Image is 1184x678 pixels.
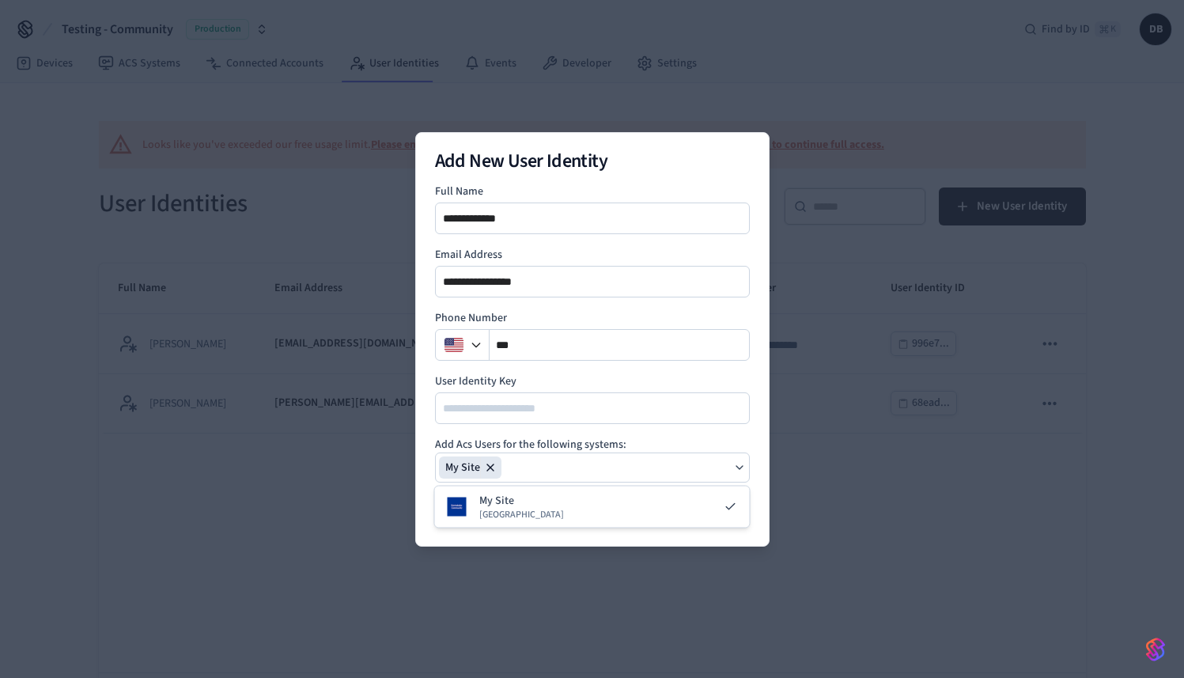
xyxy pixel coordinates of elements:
[1146,637,1165,662] img: SeamLogoGradient.69752ec5.svg
[439,456,501,479] div: My Site
[479,493,514,509] p: My Site
[435,247,750,263] label: Email Address
[435,487,750,528] button: Dormakaba Community Site LogoMy Site[GEOGRAPHIC_DATA]
[448,498,467,517] img: Dormakaba Community Site Logo
[435,437,750,453] h4: Add Acs Users for the following systems:
[435,184,750,199] label: Full Name
[435,373,750,389] label: User Identity Key
[479,509,564,521] span: [GEOGRAPHIC_DATA]
[435,453,750,483] button: My Site
[435,310,750,326] label: Phone Number
[435,152,750,171] h2: Add New User Identity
